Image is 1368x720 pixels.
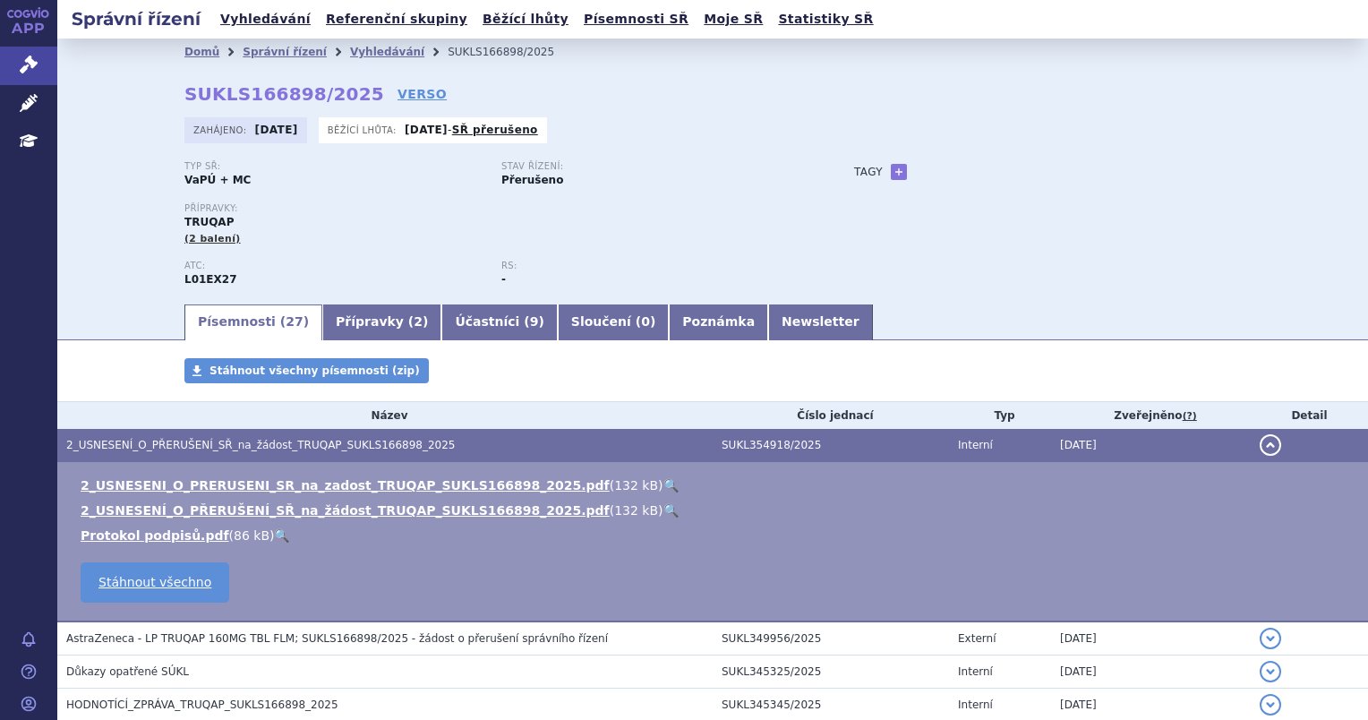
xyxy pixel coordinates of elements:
span: Externí [958,632,996,645]
p: - [405,123,538,137]
a: Domů [184,46,219,58]
button: detail [1260,434,1281,456]
strong: KAPIVASERTIB [184,273,237,286]
span: 0 [641,314,650,329]
strong: VaPÚ + MC [184,174,251,186]
span: Interní [958,439,993,451]
abbr: (?) [1183,410,1197,423]
th: Detail [1251,402,1368,429]
td: [DATE] [1051,429,1251,462]
h3: Tagy [854,161,883,183]
a: Poznámka [669,304,768,340]
td: SUKL354918/2025 [713,429,949,462]
th: Typ [949,402,1051,429]
span: Stáhnout všechny písemnosti (zip) [209,364,420,377]
a: Stáhnout všechny písemnosti (zip) [184,358,429,383]
h2: Správní řízení [57,6,215,31]
a: Písemnosti (27) [184,304,322,340]
a: Správní řízení [243,46,327,58]
span: AstraZeneca - LP TRUQAP 160MG TBL FLM; SUKLS166898/2025 - žádost o přerušení správního řízení [66,632,608,645]
span: TRUQAP [184,216,234,228]
p: Typ SŘ: [184,161,483,172]
li: ( ) [81,476,1350,494]
span: 2 [414,314,423,329]
a: Referenční skupiny [321,7,473,31]
span: 27 [286,314,303,329]
span: Důkazy opatřené SÚKL [66,665,189,678]
span: Zahájeno: [193,123,250,137]
button: detail [1260,694,1281,716]
strong: [DATE] [405,124,448,136]
span: 132 kB [614,503,658,518]
a: Přípravky (2) [322,304,441,340]
a: Písemnosti SŘ [578,7,694,31]
a: Sloučení (0) [558,304,669,340]
span: HODNOTÍCÍ_ZPRÁVA_TRUQAP_SUKLS166898_2025 [66,699,338,711]
li: ( ) [81,527,1350,544]
a: Vyhledávání [350,46,424,58]
li: ( ) [81,501,1350,519]
p: Přípravky: [184,203,818,214]
a: + [891,164,907,180]
span: Běžící lhůta: [328,123,400,137]
a: Newsletter [768,304,873,340]
a: 2_USNESENI_O_PRERUSENI_SR_na_zadost_TRUQAP_SUKLS166898_2025.pdf [81,478,610,493]
strong: - [501,273,506,286]
strong: SUKLS166898/2025 [184,83,384,105]
a: Moje SŘ [698,7,768,31]
span: 132 kB [614,478,658,493]
td: [DATE] [1051,621,1251,656]
p: RS: [501,261,800,271]
span: (2 balení) [184,233,241,244]
td: [DATE] [1051,656,1251,689]
a: Statistiky SŘ [773,7,878,31]
a: Protokol podpisů.pdf [81,528,229,543]
strong: Přerušeno [501,174,563,186]
a: 2_USNESENÍ_O_PŘERUŠENÍ_SŘ_na_žádost_TRUQAP_SUKLS166898_2025.pdf [81,503,610,518]
a: 🔍 [663,503,679,518]
button: detail [1260,661,1281,682]
th: Název [57,402,713,429]
a: Účastníci (9) [441,304,557,340]
a: SŘ přerušeno [452,124,538,136]
a: Vyhledávání [215,7,316,31]
span: 2_USNESENÍ_O_PŘERUŠENÍ_SŘ_na_žádost_TRUQAP_SUKLS166898_2025 [66,439,456,451]
p: Stav řízení: [501,161,800,172]
a: 🔍 [663,478,679,493]
a: Běžící lhůty [477,7,574,31]
span: Interní [958,699,993,711]
th: Číslo jednací [713,402,949,429]
a: Stáhnout všechno [81,562,229,603]
span: Interní [958,665,993,678]
span: 9 [530,314,539,329]
li: SUKLS166898/2025 [448,39,577,65]
a: 🔍 [274,528,289,543]
span: 86 kB [234,528,269,543]
td: SUKL349956/2025 [713,621,949,656]
a: VERSO [398,85,447,103]
button: detail [1260,628,1281,649]
th: Zveřejněno [1051,402,1251,429]
strong: [DATE] [255,124,298,136]
p: ATC: [184,261,483,271]
td: SUKL345325/2025 [713,656,949,689]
